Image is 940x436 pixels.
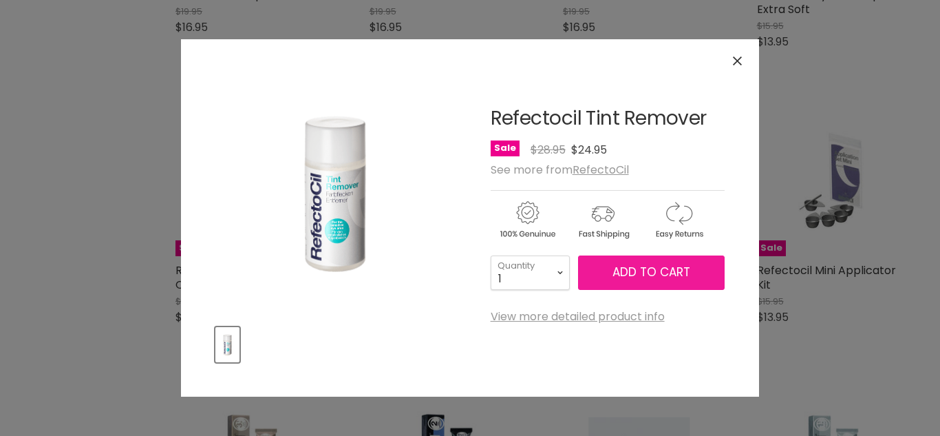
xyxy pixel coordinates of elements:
button: Refectocil Tint Remover [215,327,239,362]
a: RefectoCil [573,162,629,178]
span: $28.95 [531,142,566,158]
span: See more from [491,162,629,178]
img: genuine.gif [491,199,564,241]
img: shipping.gif [566,199,639,241]
span: $24.95 [571,142,607,158]
img: returns.gif [642,199,715,241]
div: Product thumbnails [213,323,457,362]
img: Refectocil Tint Remover [255,74,415,313]
button: Close [723,46,752,76]
img: Refectocil Tint Remover [217,329,238,361]
select: Quantity [491,256,570,290]
button: Add to cart [578,256,725,290]
a: View more detailed product info [491,311,665,323]
span: Add to cart [612,264,690,280]
div: Refectocil Tint Remover image. Click or Scroll to Zoom. [215,74,455,313]
span: Sale [491,141,520,156]
a: Refectocil Tint Remover [491,105,707,132]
